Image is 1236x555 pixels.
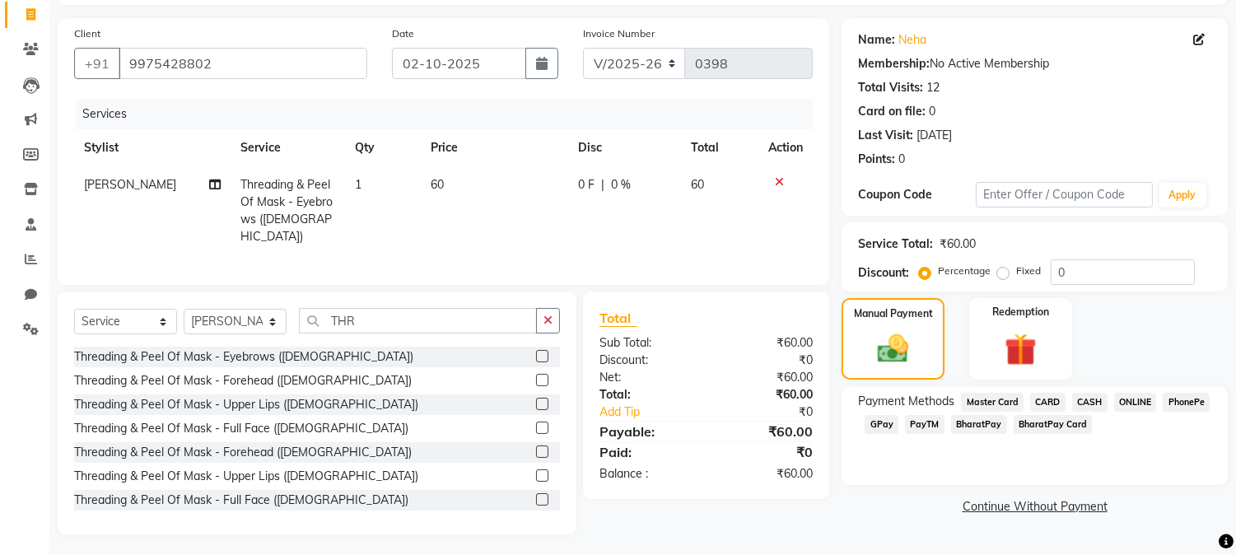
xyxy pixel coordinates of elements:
[241,177,333,244] span: Threading & Peel Of Mask - Eyebrows ([DEMOGRAPHIC_DATA])
[76,99,825,129] div: Services
[707,442,826,462] div: ₹0
[858,264,909,282] div: Discount:
[587,403,726,421] a: Add Tip
[74,444,412,461] div: Threading & Peel Of Mask - Forehead ([DEMOGRAPHIC_DATA])
[858,127,913,144] div: Last Visit:
[599,310,637,327] span: Total
[587,442,707,462] div: Paid:
[1072,393,1108,412] span: CASH
[707,334,826,352] div: ₹60.00
[707,465,826,483] div: ₹60.00
[707,422,826,441] div: ₹60.00
[692,177,705,192] span: 60
[929,103,935,120] div: 0
[119,48,367,79] input: Search by Name/Mobile/Email/Code
[74,492,408,509] div: Threading & Peel Of Mask - Full Face ([DEMOGRAPHIC_DATA])
[938,264,991,278] label: Percentage
[587,422,707,441] div: Payable:
[578,176,595,194] span: 0 F
[587,334,707,352] div: Sub Total:
[905,415,944,434] span: PayTM
[431,177,444,192] span: 60
[1114,393,1157,412] span: ONLINE
[992,305,1049,319] label: Redemption
[858,55,1211,72] div: No Active Membership
[995,329,1047,370] img: _gift.svg
[858,79,923,96] div: Total Visits:
[611,176,631,194] span: 0 %
[74,420,408,437] div: Threading & Peel Of Mask - Full Face ([DEMOGRAPHIC_DATA])
[868,331,917,366] img: _cash.svg
[926,79,940,96] div: 12
[1163,393,1210,412] span: PhonePe
[74,129,231,166] th: Stylist
[917,127,952,144] div: [DATE]
[583,26,655,41] label: Invoice Number
[858,186,976,203] div: Coupon Code
[682,129,759,166] th: Total
[74,348,413,366] div: Threading & Peel Of Mask - Eyebrows ([DEMOGRAPHIC_DATA])
[345,129,421,166] th: Qty
[74,396,418,413] div: Threading & Peel Of Mask - Upper Lips ([DEMOGRAPHIC_DATA])
[845,498,1224,515] a: Continue Without Payment
[74,372,412,389] div: Threading & Peel Of Mask - Forehead ([DEMOGRAPHIC_DATA])
[421,129,568,166] th: Price
[707,352,826,369] div: ₹0
[601,176,604,194] span: |
[961,393,1024,412] span: Master Card
[84,177,176,192] span: [PERSON_NAME]
[898,151,905,168] div: 0
[1159,183,1206,208] button: Apply
[1016,264,1041,278] label: Fixed
[587,369,707,386] div: Net:
[355,177,361,192] span: 1
[392,26,414,41] label: Date
[858,31,895,49] div: Name:
[707,369,826,386] div: ₹60.00
[858,236,933,253] div: Service Total:
[74,468,418,485] div: Threading & Peel Of Mask - Upper Lips ([DEMOGRAPHIC_DATA])
[951,415,1007,434] span: BharatPay
[858,103,926,120] div: Card on file:
[726,403,826,421] div: ₹0
[858,393,954,410] span: Payment Methods
[587,465,707,483] div: Balance :
[898,31,926,49] a: Neha
[1030,393,1066,412] span: CARD
[865,415,898,434] span: GPay
[231,129,346,166] th: Service
[587,352,707,369] div: Discount:
[858,151,895,168] div: Points:
[1014,415,1093,434] span: BharatPay Card
[976,182,1152,208] input: Enter Offer / Coupon Code
[758,129,813,166] th: Action
[854,306,933,321] label: Manual Payment
[707,386,826,403] div: ₹60.00
[299,308,537,333] input: Search or Scan
[587,386,707,403] div: Total:
[74,26,100,41] label: Client
[858,55,930,72] div: Membership:
[940,236,976,253] div: ₹60.00
[74,48,120,79] button: +91
[568,129,681,166] th: Disc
